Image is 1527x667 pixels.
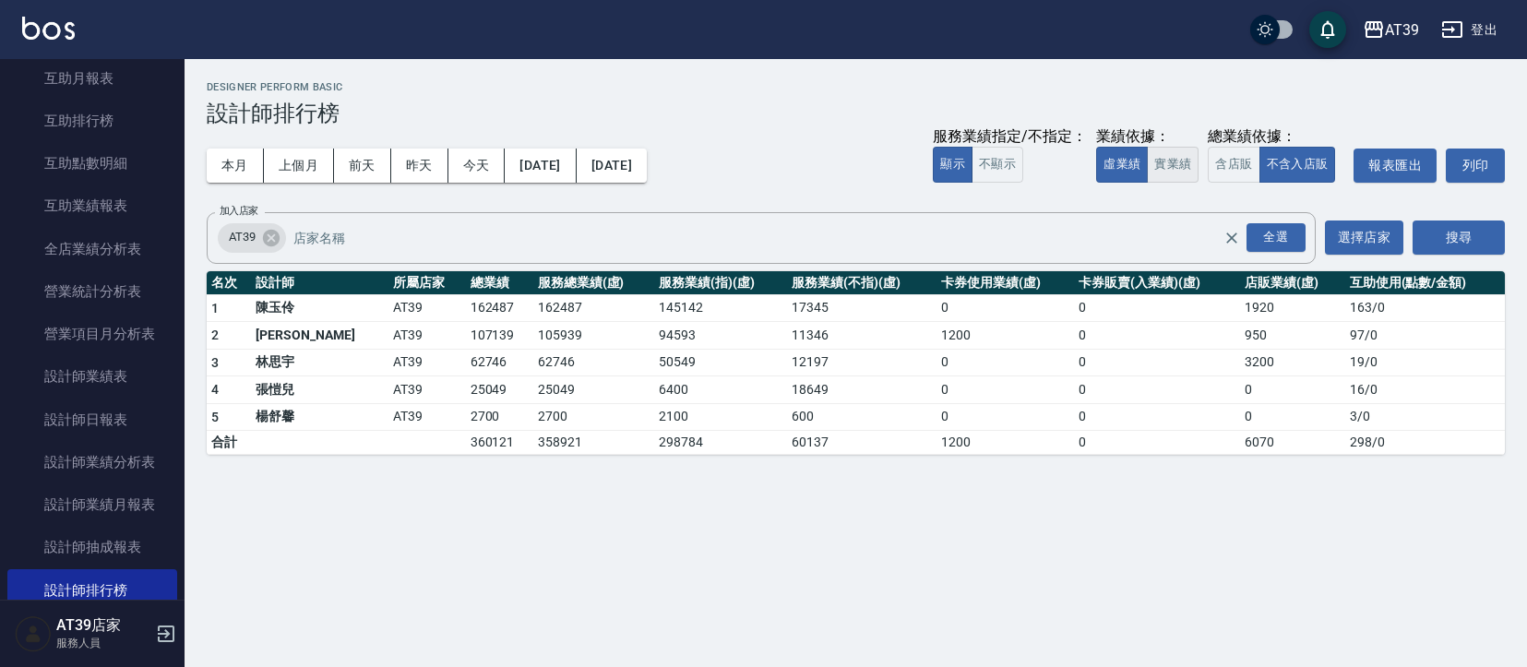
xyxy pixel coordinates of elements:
a: 營業統計分析表 [7,270,177,313]
th: 名次 [207,271,251,295]
td: 298784 [654,431,787,455]
button: 顯示 [933,147,972,183]
td: 163 / 0 [1345,294,1505,322]
td: 1200 [936,322,1074,350]
td: 合計 [207,431,251,455]
a: 設計師日報表 [7,399,177,441]
td: 25049 [466,376,533,404]
span: 4 [211,382,219,397]
td: 11346 [787,322,936,350]
a: 設計師業績分析表 [7,441,177,483]
td: 19 / 0 [1345,349,1505,376]
td: 3200 [1240,349,1345,376]
button: 前天 [334,149,391,183]
span: AT39 [218,228,267,246]
h5: AT39店家 [56,616,150,635]
td: 1920 [1240,294,1345,322]
td: AT39 [388,403,466,431]
span: 1 [211,301,219,316]
a: 營業項目月分析表 [7,313,177,355]
td: AT39 [388,294,466,322]
button: 上個月 [264,149,334,183]
td: 62746 [533,349,655,376]
button: [DATE] [577,149,647,183]
th: 服務業績(不指)(虛) [787,271,936,295]
td: 0 [936,349,1074,376]
a: 設計師排行榜 [7,569,177,612]
td: 97 / 0 [1345,322,1505,350]
h3: 設計師排行榜 [207,101,1505,126]
span: 2 [211,328,219,342]
td: 0 [1074,403,1239,431]
a: 設計師業績表 [7,355,177,398]
img: Person [15,615,52,652]
button: [DATE] [505,149,576,183]
td: 600 [787,403,936,431]
td: 162487 [533,294,655,322]
td: 0 [1240,403,1345,431]
div: AT39 [1385,18,1419,42]
button: 搜尋 [1413,220,1505,255]
button: 不含入店販 [1259,147,1336,183]
th: 設計師 [251,271,388,295]
p: 服務人員 [56,635,150,651]
td: 0 [936,294,1074,322]
div: 總業績依據： [1208,127,1344,147]
button: Open [1243,220,1309,256]
td: 0 [936,376,1074,404]
button: 今天 [448,149,506,183]
a: 報表匯出 [1354,149,1437,183]
td: 25049 [533,376,655,404]
td: 145142 [654,294,787,322]
a: 設計師業績月報表 [7,483,177,526]
span: 5 [211,410,219,424]
td: 62746 [466,349,533,376]
td: 3 / 0 [1345,403,1505,431]
td: 0 [1240,376,1345,404]
button: save [1309,11,1346,48]
a: 設計師抽成報表 [7,526,177,568]
button: Clear [1219,225,1245,251]
a: 互助排行榜 [7,100,177,142]
div: 業績依據： [1096,127,1199,147]
td: 94593 [654,322,787,350]
td: 2700 [466,403,533,431]
th: 總業績 [466,271,533,295]
td: 楊舒馨 [251,403,388,431]
table: a dense table [207,271,1505,456]
button: 實業績 [1147,147,1199,183]
th: 店販業績(虛) [1240,271,1345,295]
td: 0 [1074,322,1239,350]
button: 昨天 [391,149,448,183]
div: 服務業績指定/不指定： [933,127,1087,147]
button: 含店販 [1208,147,1259,183]
div: 全選 [1247,223,1306,252]
td: 6070 [1240,431,1345,455]
td: 105939 [533,322,655,350]
td: 2700 [533,403,655,431]
td: 張愷兒 [251,376,388,404]
td: 12197 [787,349,936,376]
img: Logo [22,17,75,40]
td: 950 [1240,322,1345,350]
a: 互助點數明細 [7,142,177,185]
td: 0 [936,403,1074,431]
td: 陳玉伶 [251,294,388,322]
td: 17345 [787,294,936,322]
td: 162487 [466,294,533,322]
td: 林思宇 [251,349,388,376]
th: 卡券使用業績(虛) [936,271,1074,295]
a: 互助業績報表 [7,185,177,227]
th: 服務總業績(虛) [533,271,655,295]
input: 店家名稱 [289,221,1256,254]
td: AT39 [388,376,466,404]
h2: Designer Perform Basic [207,81,1505,93]
button: 本月 [207,149,264,183]
button: 虛業績 [1096,147,1148,183]
td: 107139 [466,322,533,350]
td: 16 / 0 [1345,376,1505,404]
td: 0 [1074,349,1239,376]
td: AT39 [388,322,466,350]
button: 列印 [1446,149,1505,183]
button: 不顯示 [972,147,1023,183]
